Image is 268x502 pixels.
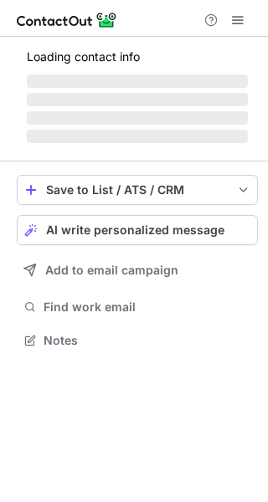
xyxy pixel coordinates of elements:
div: Save to List / ATS / CRM [46,183,229,197]
button: AI write personalized message [17,215,258,245]
span: ‌ [27,111,248,125]
span: ‌ [27,93,248,106]
button: Find work email [17,295,258,319]
img: ContactOut v5.3.10 [17,10,117,30]
p: Loading contact info [27,50,248,64]
span: Notes [44,333,251,348]
button: Add to email campaign [17,255,258,285]
span: Find work email [44,300,251,315]
span: AI write personalized message [46,223,224,237]
button: Notes [17,329,258,352]
span: ‌ [27,130,248,143]
button: save-profile-one-click [17,175,258,205]
span: Add to email campaign [45,264,178,277]
span: ‌ [27,74,248,88]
